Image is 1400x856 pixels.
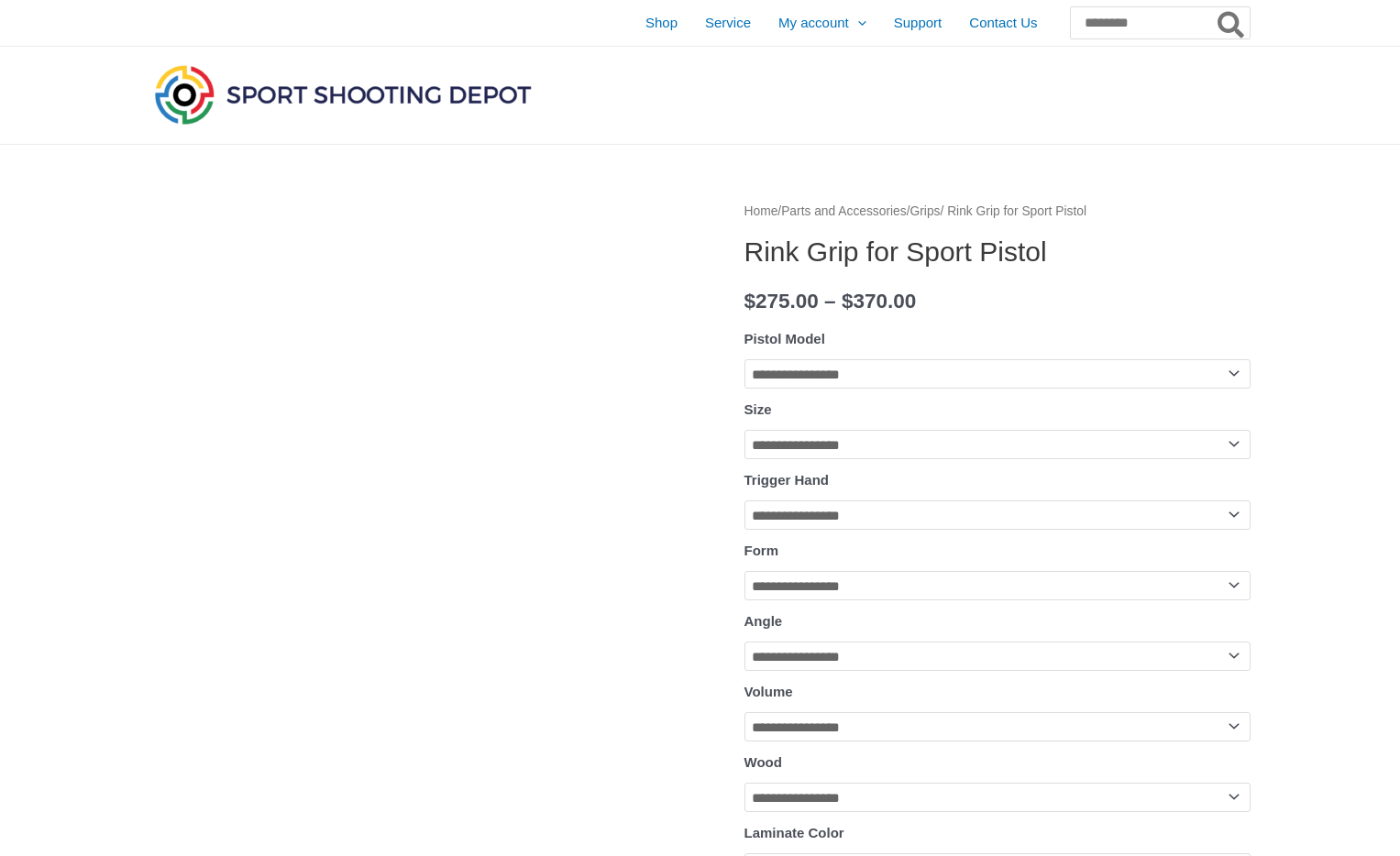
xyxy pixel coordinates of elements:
[744,200,1251,224] nav: Breadcrumb
[910,204,941,218] a: Grips
[744,472,830,488] label: Trigger Hand
[744,543,779,558] label: Form
[744,825,844,840] label: Laminate Color
[744,613,783,629] label: Angle
[744,754,782,770] label: Wood
[824,290,836,313] span: –
[744,331,825,346] label: Pistol Model
[744,290,756,313] span: $
[842,290,854,313] span: $
[781,204,907,218] a: Parts and Accessories
[744,401,772,417] label: Size
[744,684,793,699] label: Volume
[150,60,535,128] img: Sport Shooting Depot
[1214,7,1250,38] button: Search
[842,290,916,313] bdi: 370.00
[744,236,1251,269] h1: Rink Grip for Sport Pistol
[744,290,819,313] bdi: 275.00
[744,204,778,218] a: Home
